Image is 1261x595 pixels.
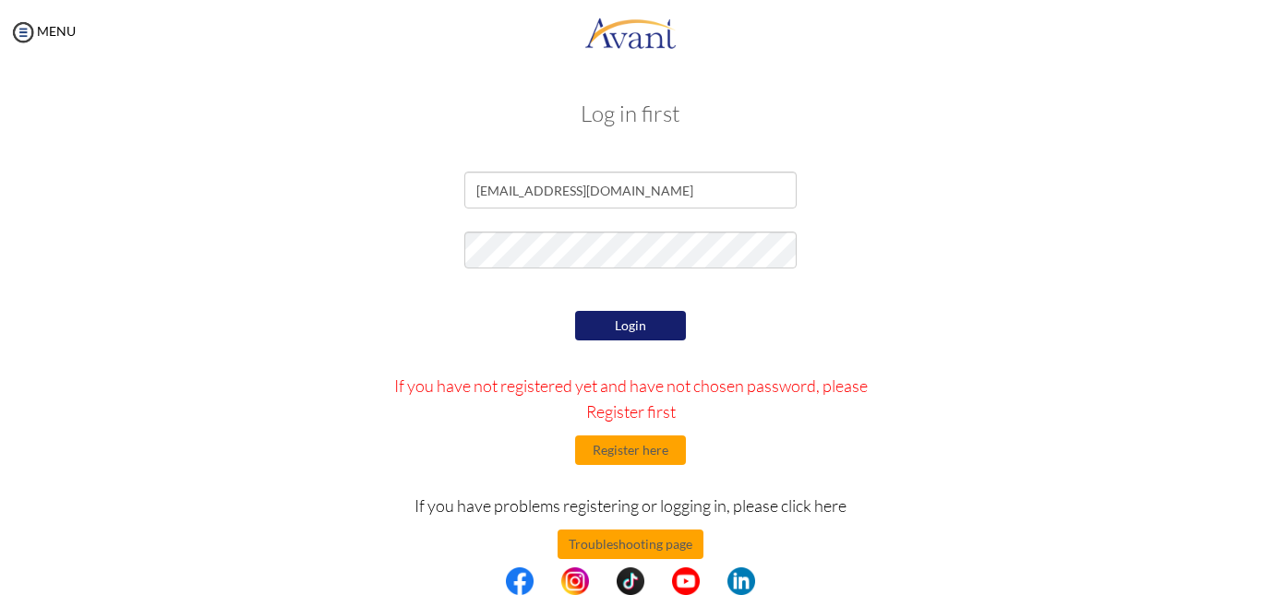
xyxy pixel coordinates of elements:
button: Login [575,311,686,340]
button: Troubleshooting page [558,530,703,559]
a: MENU [9,23,76,39]
p: If you have not registered yet and have not chosen password, please Register first [375,373,887,424]
img: yt.png [672,567,700,595]
img: fb.png [506,567,534,595]
p: If you have problems registering or logging in, please click here [375,493,887,518]
h3: Log in first [104,101,1157,125]
img: blank.png [700,567,727,595]
img: li.png [727,567,755,595]
img: blank.png [589,567,617,595]
img: icon-menu.png [9,18,37,46]
img: logo.png [584,5,677,60]
img: tt.png [617,567,644,595]
button: Register here [575,435,686,465]
img: blank.png [534,567,561,595]
img: in.png [561,567,589,595]
input: Email [464,172,797,208]
img: blank.png [644,567,672,595]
